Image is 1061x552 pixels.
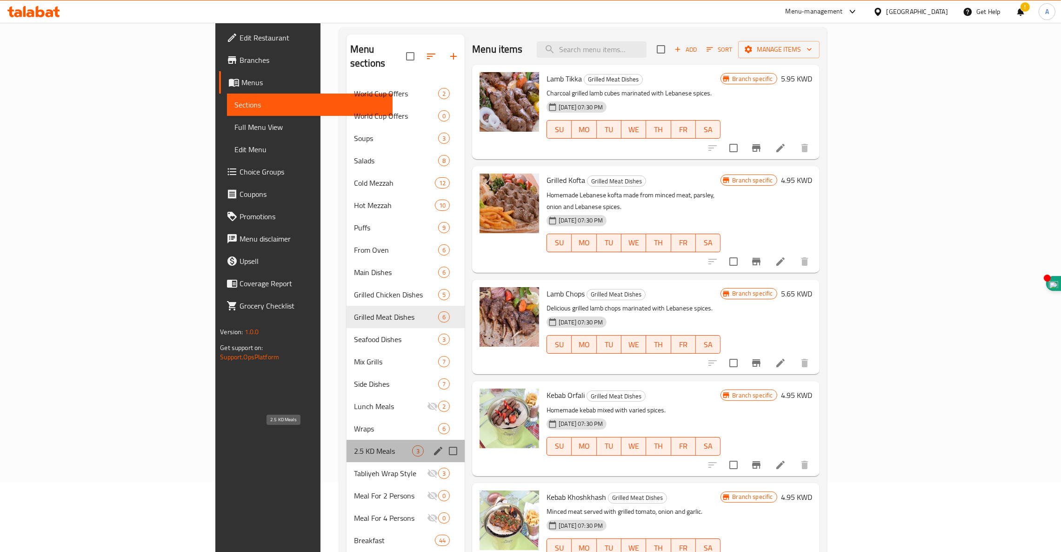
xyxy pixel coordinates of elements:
[439,156,449,165] span: 8
[696,437,721,456] button: SA
[625,123,642,136] span: WE
[551,123,568,136] span: SU
[347,529,465,552] div: Breakfast44
[219,71,393,94] a: Menus
[745,352,767,374] button: Branch-specific-item
[234,121,385,133] span: Full Menu View
[220,351,279,363] a: Support.OpsPlatform
[746,44,812,55] span: Manage items
[427,490,438,501] svg: Inactive section
[621,120,646,139] button: WE
[646,437,671,456] button: TH
[431,444,445,458] button: edit
[794,137,816,159] button: delete
[435,536,449,545] span: 44
[547,335,572,354] button: SU
[240,166,385,177] span: Choice Groups
[354,445,412,457] span: 2.5 KD Meals
[241,77,385,88] span: Menus
[347,350,465,373] div: Mix Grills7
[724,138,743,158] span: Select to update
[547,490,606,504] span: Kebab Khoshkhash
[621,335,646,354] button: WE
[696,120,721,139] button: SA
[354,468,427,479] div: Tabliyeh Wrap Style
[472,42,523,56] h2: Menu items
[584,74,643,85] div: Grilled Meat Dishes
[794,352,816,374] button: delete
[354,378,438,390] span: Side Dishes
[587,289,645,300] span: Grilled Meat Dishes
[584,74,642,85] span: Grilled Meat Dishes
[728,176,776,185] span: Branch specific
[347,149,465,172] div: Salads8
[219,250,393,272] a: Upsell
[673,44,698,55] span: Add
[439,469,449,478] span: 3
[650,123,667,136] span: TH
[438,88,450,99] div: items
[775,357,786,369] a: Edit menu item
[597,234,621,252] button: TU
[480,174,539,233] img: Grilled Kofta
[219,228,393,250] a: Menu disclaimer
[227,116,393,138] a: Full Menu View
[597,120,621,139] button: TU
[537,41,647,58] input: search
[240,233,385,244] span: Menu disclaimer
[354,535,435,546] div: Breakfast
[775,459,786,471] a: Edit menu item
[219,27,393,49] a: Edit Restaurant
[439,246,449,255] span: 6
[354,356,438,367] span: Mix Grills
[354,401,427,412] span: Lunch Meals
[354,490,427,501] div: Meal For 2 Persons
[555,103,607,112] span: [DATE] 07:30 PM
[587,175,646,187] div: Grilled Meat Dishes
[227,94,393,116] a: Sections
[608,492,667,504] div: Grilled Meat Dishes
[354,334,438,345] span: Seafood Dishes
[781,72,812,85] h6: 5.95 KWD
[700,236,717,249] span: SA
[354,88,438,99] span: World Cup Offers
[354,222,438,233] span: Puffs
[438,155,450,166] div: items
[347,127,465,149] div: Soups3
[347,485,465,507] div: Meal For 2 Persons0
[597,335,621,354] button: TU
[551,236,568,249] span: SU
[354,311,438,323] div: Grilled Meat Dishes
[724,252,743,271] span: Select to update
[420,45,442,67] span: Sort sections
[572,234,596,252] button: MO
[412,445,424,457] div: items
[575,236,593,249] span: MO
[347,417,465,440] div: Wraps6
[575,338,593,351] span: MO
[547,173,585,187] span: Grilled Kofta
[547,120,572,139] button: SU
[439,268,449,277] span: 6
[347,373,465,395] div: Side Dishes7
[438,378,450,390] div: items
[240,54,385,66] span: Branches
[435,535,450,546] div: items
[696,335,721,354] button: SA
[438,356,450,367] div: items
[347,194,465,216] div: Hot Mezzah10
[435,201,449,210] span: 10
[675,236,692,249] span: FR
[227,138,393,161] a: Edit Menu
[354,289,438,300] span: Grilled Chicken Dishes
[438,244,450,256] div: items
[234,144,385,155] span: Edit Menu
[438,110,450,121] div: items
[427,468,438,479] svg: Inactive section
[675,123,692,136] span: FR
[547,303,721,314] p: Delicious grilled lamb chops marinated with Lebanese spices.
[786,6,843,17] div: Menu-management
[601,338,618,351] span: TU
